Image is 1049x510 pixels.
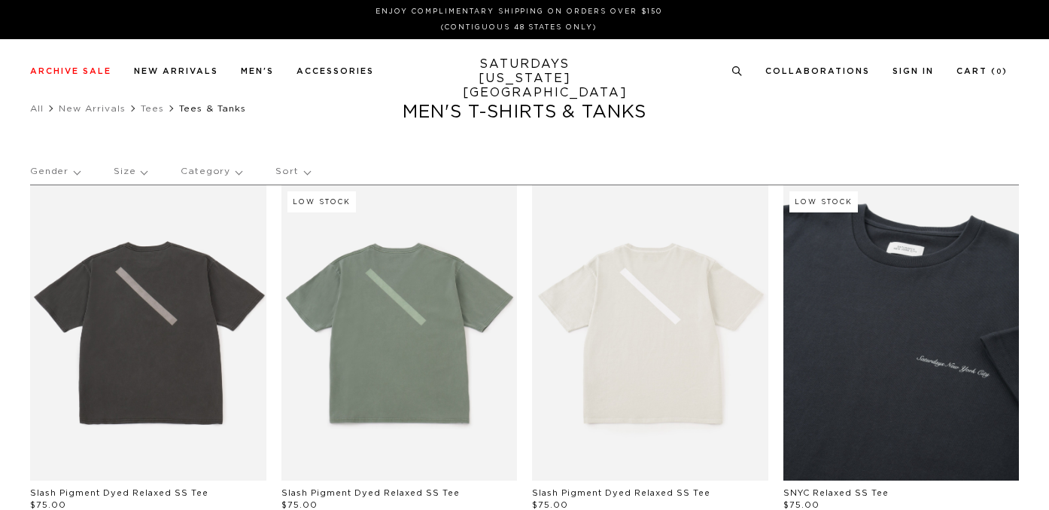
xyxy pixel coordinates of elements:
[956,67,1008,75] a: Cart (0)
[30,104,44,113] a: All
[36,6,1002,17] p: Enjoy Complimentary Shipping on Orders Over $150
[36,22,1002,33] p: (Contiguous 48 States Only)
[179,104,246,113] span: Tees & Tanks
[30,501,66,509] span: $75.00
[241,67,274,75] a: Men's
[892,67,934,75] a: Sign In
[281,489,460,497] a: Slash Pigment Dyed Relaxed SS Tee
[765,67,870,75] a: Collaborations
[181,154,242,189] p: Category
[532,501,568,509] span: $75.00
[275,154,309,189] p: Sort
[281,501,318,509] span: $75.00
[287,191,356,212] div: Low Stock
[141,104,164,113] a: Tees
[59,104,126,113] a: New Arrivals
[296,67,374,75] a: Accessories
[134,67,218,75] a: New Arrivals
[30,154,80,189] p: Gender
[783,489,889,497] a: SNYC Relaxed SS Tee
[30,67,111,75] a: Archive Sale
[532,489,710,497] a: Slash Pigment Dyed Relaxed SS Tee
[30,489,208,497] a: Slash Pigment Dyed Relaxed SS Tee
[463,57,587,100] a: SATURDAYS[US_STATE][GEOGRAPHIC_DATA]
[114,154,147,189] p: Size
[996,69,1002,75] small: 0
[789,191,858,212] div: Low Stock
[783,501,819,509] span: $75.00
